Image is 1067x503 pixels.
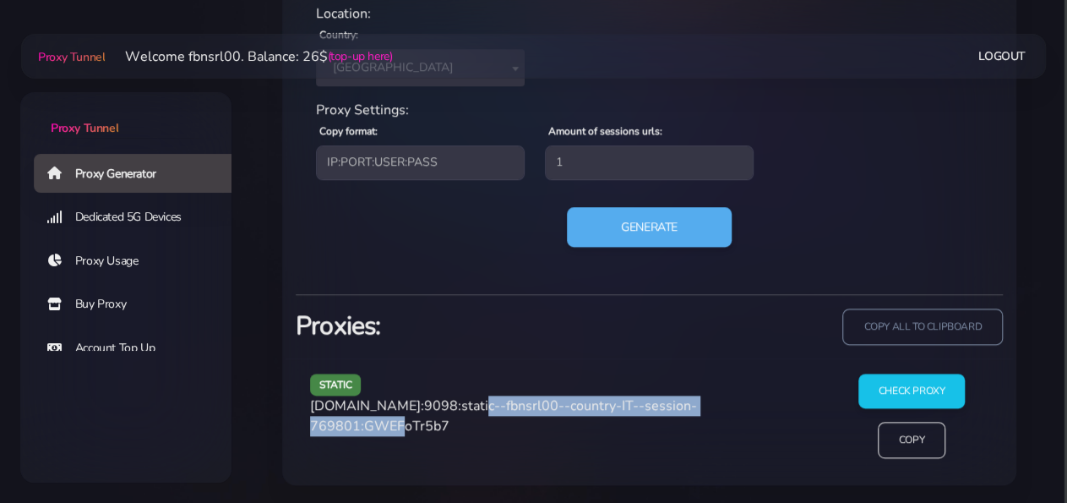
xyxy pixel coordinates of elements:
[327,47,392,65] a: (top-up here)
[319,27,358,42] label: Country:
[306,3,993,24] div: Location:
[296,309,640,343] h3: Proxies:
[34,154,245,193] a: Proxy Generator
[310,374,362,395] span: static
[35,43,105,70] a: Proxy Tunnel
[878,422,945,458] input: Copy
[319,123,378,139] label: Copy format:
[858,374,966,408] input: Check Proxy
[306,100,993,120] div: Proxy Settings:
[105,46,392,67] li: Welcome fbnsrl00. Balance: 26$
[20,92,231,137] a: Proxy Tunnel
[38,49,105,65] span: Proxy Tunnel
[34,329,245,368] a: Account Top Up
[34,285,245,324] a: Buy Proxy
[51,120,118,136] span: Proxy Tunnel
[985,421,1046,482] iframe: Webchat Widget
[310,396,697,435] span: [DOMAIN_NAME]:9098:static--fbnsrl00--country-IT--session-769801:GWEFoTr5b7
[34,198,245,237] a: Dedicated 5G Devices
[34,242,245,281] a: Proxy Usage
[978,41,1026,72] a: Logout
[842,309,1003,345] input: copy all to clipboard
[567,207,732,248] button: Generate
[548,123,662,139] label: Amount of sessions urls:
